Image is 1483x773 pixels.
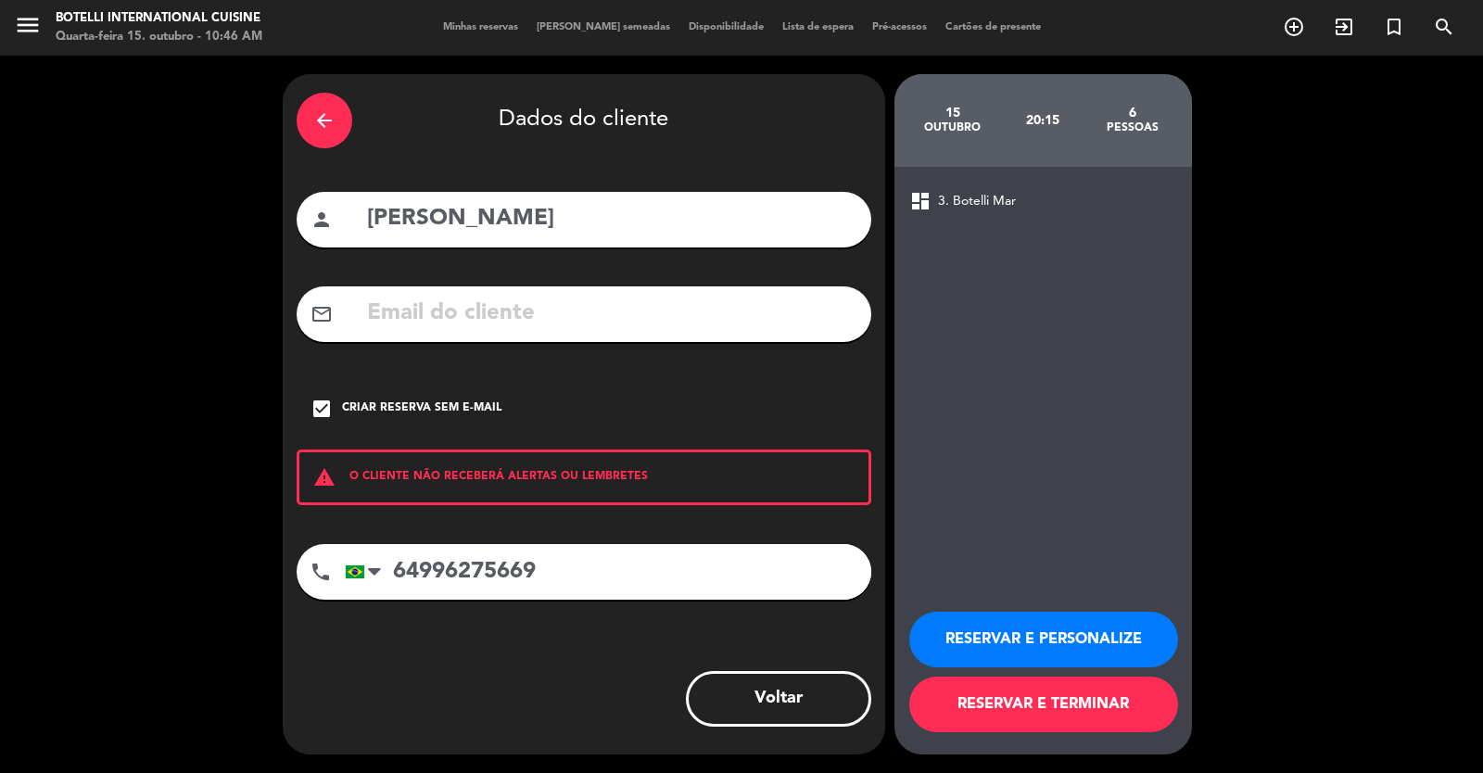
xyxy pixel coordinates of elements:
i: search [1433,16,1455,38]
span: 3. Botelli Mar [938,191,1016,212]
i: exit_to_app [1333,16,1355,38]
span: dashboard [909,190,932,212]
div: outubro [908,120,998,135]
div: pessoas [1087,120,1177,135]
div: Botelli International Cuisine [56,9,262,28]
i: phone [310,561,332,583]
div: O CLIENTE NÃO RECEBERÁ ALERTAS OU LEMBRETES [297,450,871,505]
input: Número de telefone ... [345,544,871,600]
input: Nome do cliente [365,200,857,238]
div: Brazil (Brasil): +55 [346,545,388,599]
span: Cartões de presente [936,22,1050,32]
span: [PERSON_NAME] semeadas [527,22,679,32]
i: turned_in_not [1383,16,1405,38]
i: menu [14,11,42,39]
span: Disponibilidade [679,22,773,32]
span: Lista de espera [773,22,863,32]
button: RESERVAR E TERMINAR [909,677,1178,732]
i: check_box [311,398,333,420]
i: person [311,209,333,231]
button: menu [14,11,42,45]
div: Criar reserva sem e-mail [342,399,501,418]
div: Dados do cliente [297,88,871,153]
div: 15 [908,106,998,120]
div: 20:15 [997,88,1087,153]
input: Email do cliente [365,295,857,333]
button: Voltar [686,671,871,727]
span: Pré-acessos [863,22,936,32]
i: arrow_back [313,109,336,132]
button: RESERVAR E PERSONALIZE [909,612,1178,667]
i: warning [299,466,349,488]
i: mail_outline [311,303,333,325]
div: 6 [1087,106,1177,120]
div: Quarta-feira 15. outubro - 10:46 AM [56,28,262,46]
span: Minhas reservas [434,22,527,32]
i: add_circle_outline [1283,16,1305,38]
